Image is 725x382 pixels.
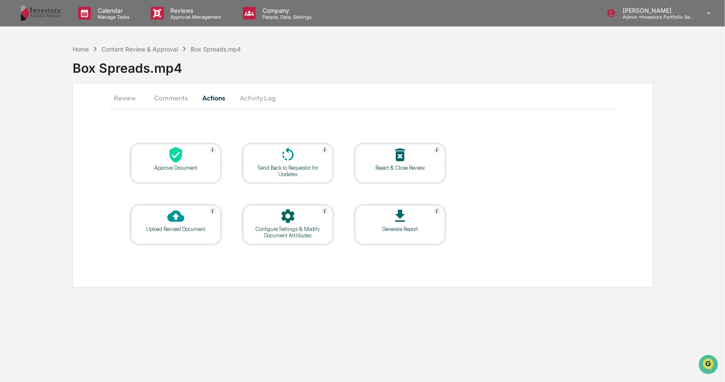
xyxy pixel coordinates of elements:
button: Review [109,88,147,108]
img: Help [209,208,216,214]
p: Manage Tasks [91,14,134,20]
div: Content Review & Approval [102,46,178,53]
div: Box Spreads.mp4 [73,54,725,76]
div: Configure Settings & Modify Document Attributes [250,226,326,239]
p: Admin • Investors Portfolio Services [616,14,695,20]
div: Start new chat [29,65,139,73]
a: 🖐️Preclearance [5,103,58,119]
div: Box Spreads.mp4 [191,46,241,53]
span: Preclearance [17,107,55,115]
p: Calendar [91,7,134,14]
img: Help [322,146,328,153]
p: How can we help? [8,17,155,31]
div: We're available if you need us! [29,73,107,80]
span: Pylon [85,144,103,150]
img: Help [434,208,440,214]
p: Approval Management [164,14,226,20]
input: Clear [22,38,140,47]
div: Upload Revised Document [138,226,214,232]
span: Data Lookup [17,123,54,131]
div: Approve Document [138,165,214,171]
button: Comments [147,88,195,108]
div: 🖐️ [8,108,15,114]
img: 1746055101610-c473b297-6a78-478c-a979-82029cc54cd1 [8,65,24,80]
img: Help [434,146,440,153]
img: Help [322,208,328,214]
a: 🔎Data Lookup [5,120,57,135]
div: 🔎 [8,124,15,131]
a: 🗄️Attestations [58,103,109,119]
div: secondary tabs example [109,88,617,108]
a: Powered byPylon [60,143,103,150]
div: Generate Report [362,226,438,232]
div: Home [73,46,89,53]
p: Reviews [164,7,226,14]
button: Start new chat [144,67,155,77]
button: Activity Log [233,88,282,108]
div: Send Back to Requestor for Updates [250,165,326,177]
p: Company [256,7,316,14]
iframe: Open customer support [698,354,721,377]
p: [PERSON_NAME] [616,7,695,14]
img: logo [20,5,61,21]
div: 🗄️ [62,108,68,114]
span: Attestations [70,107,105,115]
div: Reject & Close Review [362,165,438,171]
p: People, Data, Settings [256,14,316,20]
img: Help [209,146,216,153]
button: Actions [195,88,233,108]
